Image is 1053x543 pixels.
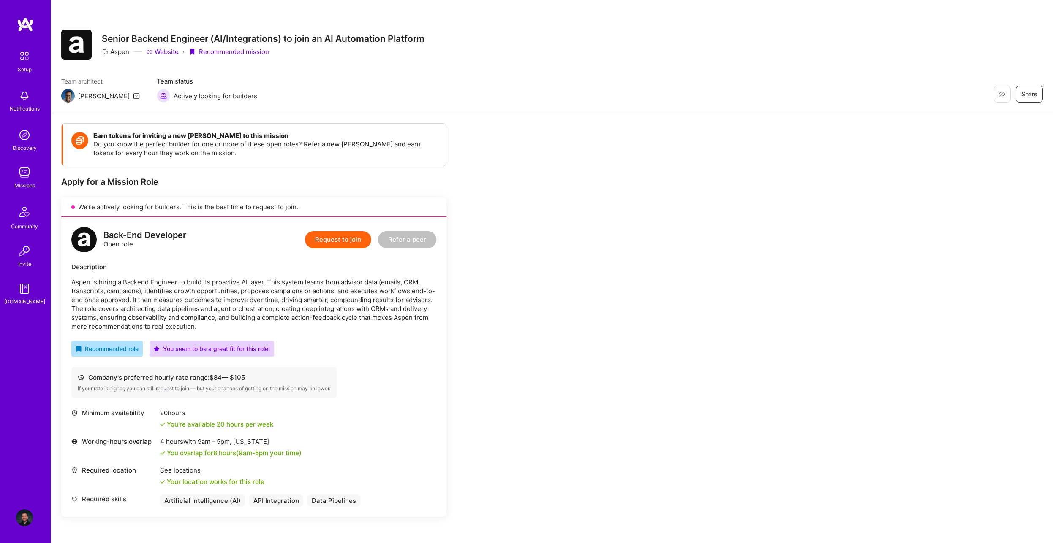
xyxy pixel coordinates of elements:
[196,438,233,446] span: 9am - 5pm ,
[71,466,156,475] div: Required location
[71,467,78,473] i: icon Location
[78,92,130,100] div: [PERSON_NAME]
[189,49,196,55] i: icon PurpleRibbon
[71,410,78,416] i: icon Clock
[160,437,302,446] div: 4 hours with [US_STATE]
[16,47,33,65] img: setup
[16,509,33,526] img: User Avatar
[174,92,257,100] span: Actively looking for builders
[71,437,156,446] div: Working-hours overlap
[14,509,35,526] a: User Avatar
[61,77,140,86] span: Team architect
[16,164,33,181] img: teamwork
[93,140,438,157] p: Do you know the perfect builder for one or more of these open roles? Refer a new [PERSON_NAME] an...
[305,231,371,248] button: Request to join
[61,197,446,217] div: We’re actively looking for builders. This is the best time to request to join.
[239,449,268,457] span: 9am - 5pm
[160,466,264,475] div: See locations
[157,89,170,103] img: Actively looking for builders
[16,127,33,143] img: discovery
[189,47,269,56] div: Recommended mission
[71,132,88,149] img: Token icon
[1021,90,1037,98] span: Share
[160,451,165,456] i: icon Check
[71,438,78,445] i: icon World
[10,104,40,113] div: Notifications
[103,231,186,240] div: Back-End Developer
[154,344,270,353] div: You seem to be a great fit for this role!
[16,280,33,297] img: guide book
[999,91,1005,97] i: icon EyeClosed
[103,231,186,249] div: Open role
[160,422,165,427] i: icon Check
[378,231,436,248] button: Refer a peer
[61,89,75,103] img: Team Architect
[133,92,140,99] i: icon Mail
[160,494,245,507] div: Artificial Intelligence (AI)
[160,477,264,486] div: Your location works for this role
[16,243,33,259] img: Invite
[157,77,257,86] span: Team status
[160,479,165,484] i: icon Check
[71,278,436,331] p: Aspen is hiring a Backend Engineer to build its proactive AI layer. This system learns from advis...
[76,344,139,353] div: Recommended role
[167,448,302,457] div: You overlap for 8 hours ( your time)
[13,143,37,152] div: Discovery
[71,496,78,502] i: icon Tag
[61,30,92,60] img: Company Logo
[160,408,273,417] div: 20 hours
[61,176,446,187] div: Apply for a Mission Role
[183,47,185,56] div: ·
[17,17,34,32] img: logo
[160,420,273,429] div: You're available 20 hours per week
[76,346,82,352] i: icon RecommendedBadge
[78,373,330,382] div: Company's preferred hourly rate range: $ 84 — $ 105
[154,346,160,352] i: icon PurpleStar
[71,227,97,252] img: logo
[71,494,156,503] div: Required skills
[93,132,438,140] h4: Earn tokens for inviting a new [PERSON_NAME] to this mission
[102,47,129,56] div: Aspen
[14,202,35,222] img: Community
[78,374,84,381] i: icon Cash
[18,259,31,268] div: Invite
[102,49,109,55] i: icon CompanyGray
[14,181,35,190] div: Missions
[78,385,330,392] div: If your rate is higher, you can still request to join — but your chances of getting on the missio...
[102,33,424,44] h3: Senior Backend Engineer (AI/Integrations) to join an AI Automation Platform
[18,65,32,74] div: Setup
[71,408,156,417] div: Minimum availability
[4,297,45,306] div: [DOMAIN_NAME]
[249,494,303,507] div: API Integration
[146,47,179,56] a: Website
[307,494,360,507] div: Data Pipelines
[16,87,33,104] img: bell
[71,262,436,271] div: Description
[1016,86,1043,103] button: Share
[11,222,38,231] div: Community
